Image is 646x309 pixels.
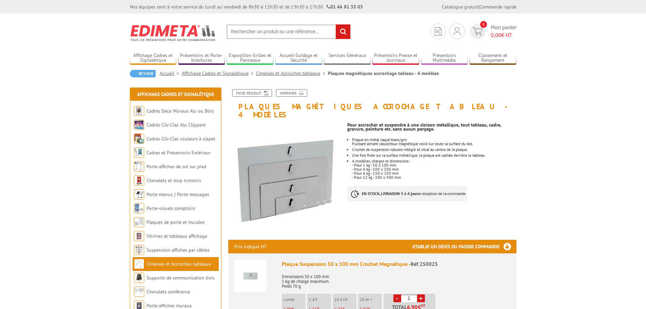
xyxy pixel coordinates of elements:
[360,297,382,302] p: 20 et +
[134,134,144,144] img: Cadres Clic-Clac couleurs à clapet
[421,303,425,308] sup: HT
[134,259,144,269] img: Cimaises et Accroches tableaux
[146,275,215,281] a: Supports de communication bois
[223,89,522,119] h1: Plaques magnétiques accrochage tableau - 4 modèles
[352,153,516,157] li: Une fois fixée sur la surface métallique, la plaque est cachée derrière le tableau
[413,240,516,253] h3: Etablir un devis ou passer commande
[134,175,144,186] img: Chevalets et stop trottoirs
[479,4,516,10] a: Commande rapide
[130,70,156,77] a: Retour
[178,53,225,64] a: Présentoirs et Porte-brochures
[146,233,207,239] a: Vitrines et tableaux affichage
[137,91,214,97] a: Affichage Cadres et Signalétique
[134,106,144,116] img: Cadres Deco Muraux Alu ou Bois
[411,260,438,267] span: Réf.250025
[146,122,206,128] a: Cadres Clic-Clac Alu Clippant
[234,240,267,253] p: Prix indiqué HT
[283,297,306,302] p: L'unité
[491,23,516,39] span: Mon panier
[347,186,467,201] p: à réception de la commande
[227,24,351,39] input: Rechercher un produit ou une référence...
[352,138,516,142] p: Plaque en métal laqué blanc/gris
[352,175,516,179] div: - Pour 12 kg - 200 x 300 mm
[473,27,483,35] img: devis rapide
[328,70,439,77] li: Plaques magnétiques accrochage tableau - 4 modèles
[228,122,342,236] img: 250025_250026_250027_250028_plaque_magnetique_3.jpg
[146,219,204,225] a: Plaques de porte et murales
[232,89,272,97] a: Fiche produit
[130,20,216,45] img: Edimeta
[256,70,328,76] a: Cimaises et Accroches tableaux
[336,24,350,39] input: rechercher
[442,4,478,10] a: Catalogue gratuit
[134,273,144,283] img: Supports de communication bois
[134,161,144,172] img: Porte-affiches de sol sur pied
[352,171,516,175] div: - Pour 6 kg - 150 x 250 mm
[442,3,516,10] div: |
[334,297,356,302] p: 10 à 19
[282,270,510,289] p: Dimensions 50 x 100 mm 1 kg de charge maximum Poids 70 g
[417,294,425,302] a: +
[435,27,442,36] img: devis rapide
[468,23,516,39] a: devis rapide 0 Mon panier 0,00€ HT
[182,70,256,76] a: Affichage Cadres et Signalétique
[160,70,182,76] a: Accueil
[347,122,501,132] strong: Pour accrocher et suspendre à une cloison métallique, tout tableau, cadre, gravure, peinture etc....
[134,245,144,255] img: Suspension affiches par câbles
[324,53,371,64] a: Services Généraux
[275,53,322,64] a: Accueil Guidage et Sécurité
[234,260,266,292] img: Plaque Suspension 50 x 100 mm Crochet Magnétique
[352,167,516,171] div: - Pour 4 kg - 100 x 200 mm
[134,189,144,199] img: Porte-menus / Porte-messages
[453,27,461,35] img: devis rapide
[327,4,363,10] strong: 01 46 81 33 03
[309,297,331,302] p: 2 à 9
[146,205,195,211] a: Porte-visuels comptoirs
[134,231,144,241] img: Vitrines et tableaux affichage
[372,53,419,64] a: Présentoirs Presse et Journaux
[352,159,516,163] div: 4 modèles, charges et dimensions :
[134,203,144,213] img: Porte-visuels comptoirs
[362,191,419,196] strong: EN STOCK, LIVRAISON 3 à 4 jours
[134,217,144,227] img: Plaques de porte et murales
[393,294,401,302] a: -
[130,53,177,64] a: Affichage Cadres et Signalétique
[146,261,211,267] a: Cimaises et Accroches tableaux
[276,89,307,97] a: Imprimer
[491,32,501,38] span: 0,00
[146,289,190,295] a: Chevalets conférence
[480,21,487,28] span: 0
[134,120,144,130] img: Cadres Clic-Clac Alu Clippant
[146,191,209,197] a: Porte-menus / Porte-messages
[134,287,144,297] img: Chevalets conférence
[470,53,516,64] a: Classement et Rangement
[352,142,516,146] p: Puissant aimant caoutchouc magnétique collé sur toute la surface du dos.
[282,260,510,268] div: Plaque Suspension 50 x 100 mm Crochet Magnétique -
[352,163,516,167] div: - Pour 1 kg - 50 x 100 mm
[146,177,201,184] a: Chevalets et stop trottoirs
[146,163,206,170] a: Porte-affiches de sol sur pied
[146,150,211,156] a: Cadres et Présentoirs Extérieur
[134,148,144,158] img: Cadres et Présentoirs Extérieur
[146,136,215,142] a: Cadres Clic-Clac couleurs à clapet
[491,31,516,39] span: € HT
[146,303,192,309] a: Porte-affiches muraux
[421,53,468,64] a: Présentoirs Multimédia
[146,247,210,253] a: Suspension affiches par câbles
[352,148,516,152] li: Crochet de suspension robuste intégré et situé au centre de la plaque.
[146,108,214,114] a: Cadres Deco Muraux Alu ou Bois
[130,3,363,10] div: Nos équipes sont à votre service du lundi au vendredi de 8h30 à 12h30 et de 13h30 à 17h30
[227,53,274,64] a: Exposition Grilles et Panneaux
